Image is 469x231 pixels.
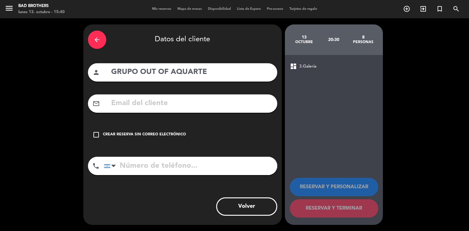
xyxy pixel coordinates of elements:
div: Bad Brothers [18,3,65,9]
i: person [93,69,100,76]
i: check_box_outline_blank [93,131,100,138]
input: Email del cliente [111,97,273,110]
span: Mis reservas [149,7,174,11]
button: RESERVAR Y TERMINAR [290,199,378,218]
button: RESERVAR Y PERSONALIZAR [290,178,378,196]
div: Datos del cliente [88,29,277,50]
div: personas [348,40,378,45]
span: Disponibilidad [205,7,234,11]
div: 13 [289,35,319,40]
input: Nombre del cliente [111,66,273,79]
i: add_circle_outline [403,5,410,13]
div: Argentina: +54 [104,157,118,175]
span: Mapa de mesas [174,7,205,11]
i: arrow_back [93,36,101,43]
input: Número de teléfono... [104,157,277,175]
i: mail_outline [93,100,100,107]
i: phone [92,162,100,170]
span: Lista de Espera [234,7,264,11]
span: Pre-acceso [264,7,286,11]
div: 8 [348,35,378,40]
i: menu [5,4,14,13]
button: Volver [216,197,277,216]
button: menu [5,4,14,15]
span: dashboard [290,63,297,70]
div: Crear reserva sin correo electrónico [103,132,186,138]
span: 3.Galería [299,63,316,70]
div: octubre [289,40,319,45]
div: 20:30 [319,29,348,50]
div: lunes 13. octubre - 15:40 [18,9,65,15]
span: Tarjetas de regalo [286,7,320,11]
i: search [453,5,460,13]
i: turned_in_not [436,5,443,13]
i: exit_to_app [420,5,427,13]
